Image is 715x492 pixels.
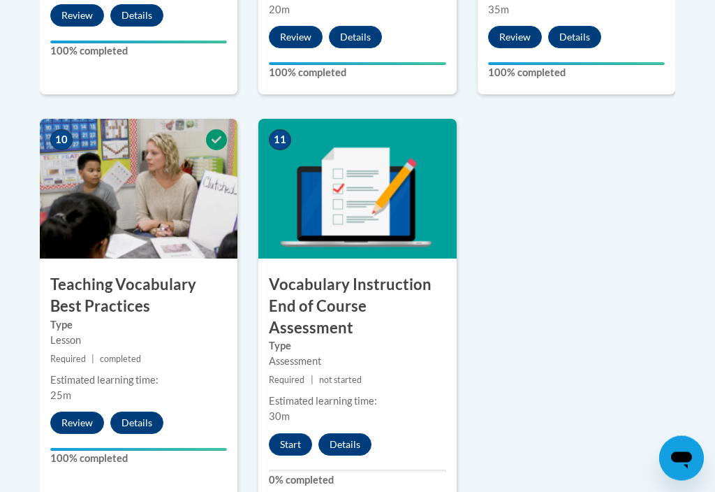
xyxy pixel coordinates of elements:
[488,63,665,66] div: Your progress
[50,373,227,389] div: Estimated learning time:
[311,375,314,386] span: |
[659,436,704,481] iframe: Button to launch messaging window
[50,41,227,44] div: Your progress
[329,27,382,49] button: Details
[269,473,445,489] label: 0% completed
[269,434,312,456] button: Start
[488,4,509,16] span: 35m
[40,120,237,259] img: Course Image
[488,27,542,49] button: Review
[50,5,104,27] button: Review
[50,44,227,59] label: 100% completed
[488,66,665,81] label: 100% completed
[548,27,601,49] button: Details
[100,354,141,365] span: completed
[50,130,73,151] span: 10
[269,130,291,151] span: 11
[50,333,227,349] div: Lesson
[50,390,71,402] span: 25m
[269,411,290,423] span: 30m
[50,449,227,451] div: Your progress
[110,5,163,27] button: Details
[110,412,163,435] button: Details
[40,275,237,318] h3: Teaching Vocabulary Best Practices
[269,66,445,81] label: 100% completed
[318,434,371,456] button: Details
[258,120,456,259] img: Course Image
[50,354,86,365] span: Required
[269,63,445,66] div: Your progress
[50,412,104,435] button: Review
[269,27,323,49] button: Review
[269,4,290,16] span: 20m
[50,451,227,467] label: 100% completed
[269,339,445,354] label: Type
[269,394,445,410] div: Estimated learning time:
[50,318,227,333] label: Type
[269,354,445,370] div: Assessment
[91,354,94,365] span: |
[269,375,304,386] span: Required
[258,275,456,339] h3: Vocabulary Instruction End of Course Assessment
[319,375,362,386] span: not started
